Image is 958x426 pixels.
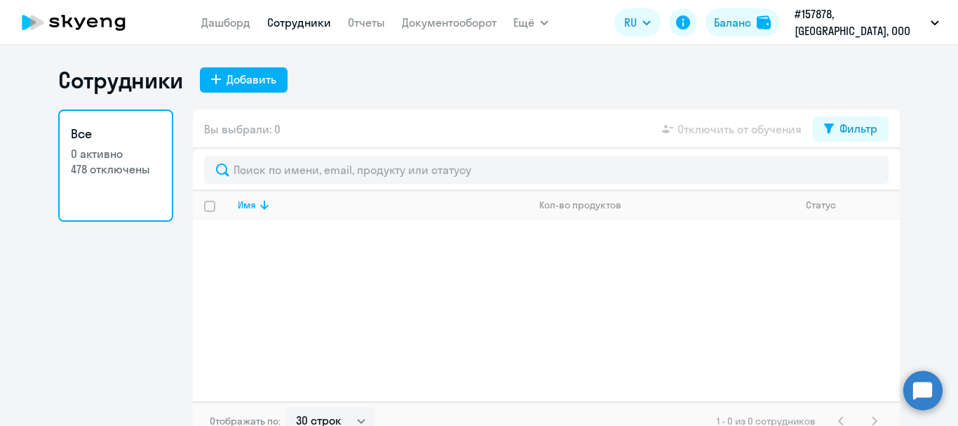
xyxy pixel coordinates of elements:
a: Документооборот [402,15,497,29]
button: Балансbalance [706,8,779,36]
div: Добавить [227,71,276,88]
button: #157878, [GEOGRAPHIC_DATA], ООО [788,6,946,39]
p: 0 активно [71,146,161,161]
button: RU [614,8,661,36]
p: 478 отключены [71,161,161,177]
div: Фильтр [839,120,877,137]
a: Дашборд [201,15,250,29]
div: Кол-во продуктов [539,199,794,211]
div: Имя [238,199,527,211]
h3: Все [71,125,161,143]
a: Отчеты [348,15,385,29]
span: Ещё [513,14,534,31]
div: Имя [238,199,256,211]
div: Статус [806,199,899,211]
div: Баланс [714,14,751,31]
button: Ещё [513,8,548,36]
p: #157878, [GEOGRAPHIC_DATA], ООО [795,6,925,39]
div: Статус [806,199,836,211]
button: Добавить [200,67,288,93]
button: Фильтр [813,117,889,142]
span: RU [624,14,637,31]
div: Кол-во продуктов [539,199,621,211]
a: Все0 активно478 отключены [58,109,173,222]
img: balance [757,15,771,29]
h1: Сотрудники [58,66,183,94]
a: Сотрудники [267,15,331,29]
input: Поиск по имени, email, продукту или статусу [204,156,889,184]
span: Вы выбрали: 0 [204,121,281,138]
